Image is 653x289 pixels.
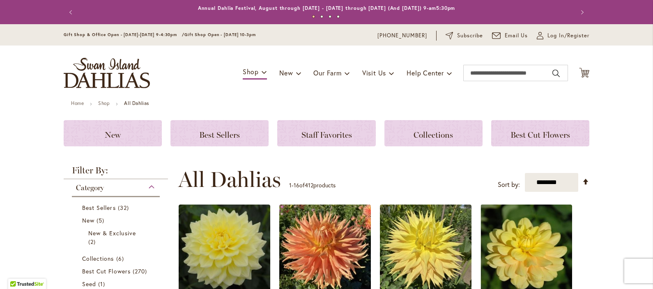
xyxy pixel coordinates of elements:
[82,255,114,262] span: Collections
[82,280,96,288] span: Seed
[243,67,259,76] span: Shop
[82,216,94,224] span: New
[88,229,136,237] span: New & Exclusive
[384,120,483,146] a: Collections
[289,181,292,189] span: 1
[82,267,131,275] span: Best Cut Flowers
[82,203,152,212] a: Best Sellers
[313,68,341,77] span: Our Farm
[457,32,483,40] span: Subscribe
[105,130,121,140] span: New
[178,167,281,192] span: All Dahlias
[82,204,116,212] span: Best Sellers
[492,32,528,40] a: Email Us
[82,280,152,288] a: Seed
[82,267,152,275] a: Best Cut Flowers
[491,120,589,146] a: Best Cut Flowers
[547,32,589,40] span: Log In/Register
[305,181,313,189] span: 412
[279,68,293,77] span: New
[277,120,375,146] a: Staff Favorites
[64,58,150,88] a: store logo
[301,130,352,140] span: Staff Favorites
[446,32,483,40] a: Subscribe
[198,5,455,11] a: Annual Dahlia Festival, August through [DATE] - [DATE] through [DATE] (And [DATE]) 9-am5:30pm
[498,177,520,192] label: Sort by:
[199,130,240,140] span: Best Sellers
[377,32,427,40] a: [PHONE_NUMBER]
[133,267,149,275] span: 270
[98,100,110,106] a: Shop
[505,32,528,40] span: Email Us
[98,280,107,288] span: 1
[76,183,104,192] span: Category
[537,32,589,40] a: Log In/Register
[184,32,256,37] span: Gift Shop Open - [DATE] 10-3pm
[82,216,152,225] a: New
[118,203,131,212] span: 32
[294,181,299,189] span: 16
[407,68,444,77] span: Help Center
[82,254,152,263] a: Collections
[124,100,149,106] strong: All Dahlias
[88,237,98,246] span: 2
[510,130,570,140] span: Best Cut Flowers
[289,179,336,192] p: - of products
[64,4,80,20] button: Previous
[116,254,126,263] span: 6
[337,15,340,18] button: 4 of 4
[97,216,106,225] span: 5
[320,15,323,18] button: 2 of 4
[88,229,145,246] a: New &amp; Exclusive
[64,32,184,37] span: Gift Shop & Office Open - [DATE]-[DATE] 9-4:30pm /
[64,120,162,146] a: New
[414,130,453,140] span: Collections
[362,68,386,77] span: Visit Us
[312,15,315,18] button: 1 of 4
[64,166,168,179] strong: Filter By:
[71,100,84,106] a: Home
[329,15,331,18] button: 3 of 4
[170,120,269,146] a: Best Sellers
[573,4,589,20] button: Next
